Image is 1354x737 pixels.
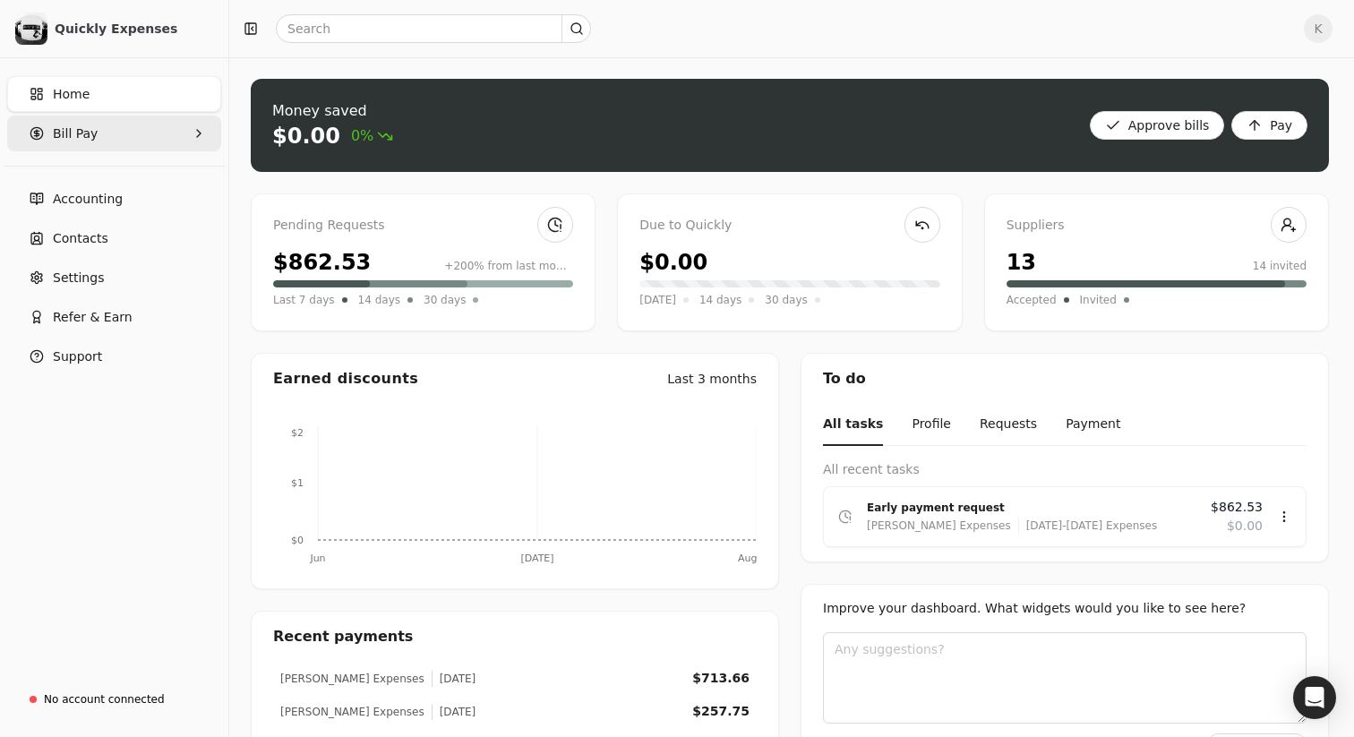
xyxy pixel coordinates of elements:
span: 0% [351,125,393,147]
div: Due to Quickly [639,216,939,236]
input: Search [276,14,591,43]
tspan: $0 [291,535,304,546]
a: Contacts [7,220,221,256]
a: Accounting [7,181,221,217]
div: Last 3 months [667,370,757,389]
span: 14 days [358,291,400,309]
span: Last 7 days [273,291,335,309]
div: [PERSON_NAME] Expenses [280,671,424,687]
tspan: $1 [291,477,304,489]
div: Open Intercom Messenger [1293,676,1336,719]
div: All recent tasks [823,460,1307,479]
div: +200% from last month [444,258,573,274]
button: Support [7,339,221,374]
div: No account connected [44,691,165,707]
button: Payment [1066,404,1120,446]
div: Quickly Expenses [55,20,213,38]
span: Contacts [53,229,108,248]
div: Pending Requests [273,216,573,236]
span: Home [53,85,90,104]
button: All tasks [823,404,883,446]
div: Early payment request [867,499,1196,517]
div: 14 invited [1253,258,1307,274]
span: [DATE] [639,291,676,309]
tspan: [DATE] [520,553,553,564]
span: 30 days [424,291,466,309]
tspan: Aug [738,553,757,564]
div: [PERSON_NAME] Expenses [867,517,1011,535]
a: Home [7,76,221,112]
div: $257.75 [692,702,750,721]
span: Accounting [53,190,123,209]
span: Settings [53,269,104,287]
button: Requests [980,404,1037,446]
tspan: Jun [309,553,325,564]
div: $862.53 [273,246,371,279]
button: Profile [912,404,951,446]
button: Refer & Earn [7,299,221,335]
button: Bill Pay [7,116,221,151]
div: Recent payments [252,612,778,662]
a: No account connected [7,683,221,716]
button: Approve bills [1090,111,1225,140]
span: Refer & Earn [53,308,133,327]
div: Earned discounts [273,368,418,390]
span: Support [53,347,102,366]
div: [DATE] [432,704,476,720]
span: Invited [1080,291,1117,309]
div: $713.66 [692,669,750,688]
img: a7430e03-5703-430b-9462-2a807a799ba4.jpeg [15,13,47,45]
div: [DATE]-[DATE] Expenses [1018,517,1157,535]
div: Suppliers [1007,216,1307,236]
span: 14 days [699,291,741,309]
button: Pay [1231,111,1307,140]
span: Bill Pay [53,124,98,143]
span: 30 days [765,291,807,309]
button: K [1304,14,1333,43]
tspan: $2 [291,427,304,439]
span: $862.53 [1211,498,1263,517]
div: $0.00 [639,246,707,279]
span: Accepted [1007,291,1057,309]
div: Improve your dashboard. What widgets would you like to see here? [823,599,1307,618]
a: Settings [7,260,221,296]
div: Money saved [272,100,393,122]
div: To do [801,354,1328,404]
div: [DATE] [432,671,476,687]
div: [PERSON_NAME] Expenses [280,704,424,720]
span: $0.00 [1227,517,1263,536]
div: $0.00 [272,122,340,150]
div: 13 [1007,246,1036,279]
